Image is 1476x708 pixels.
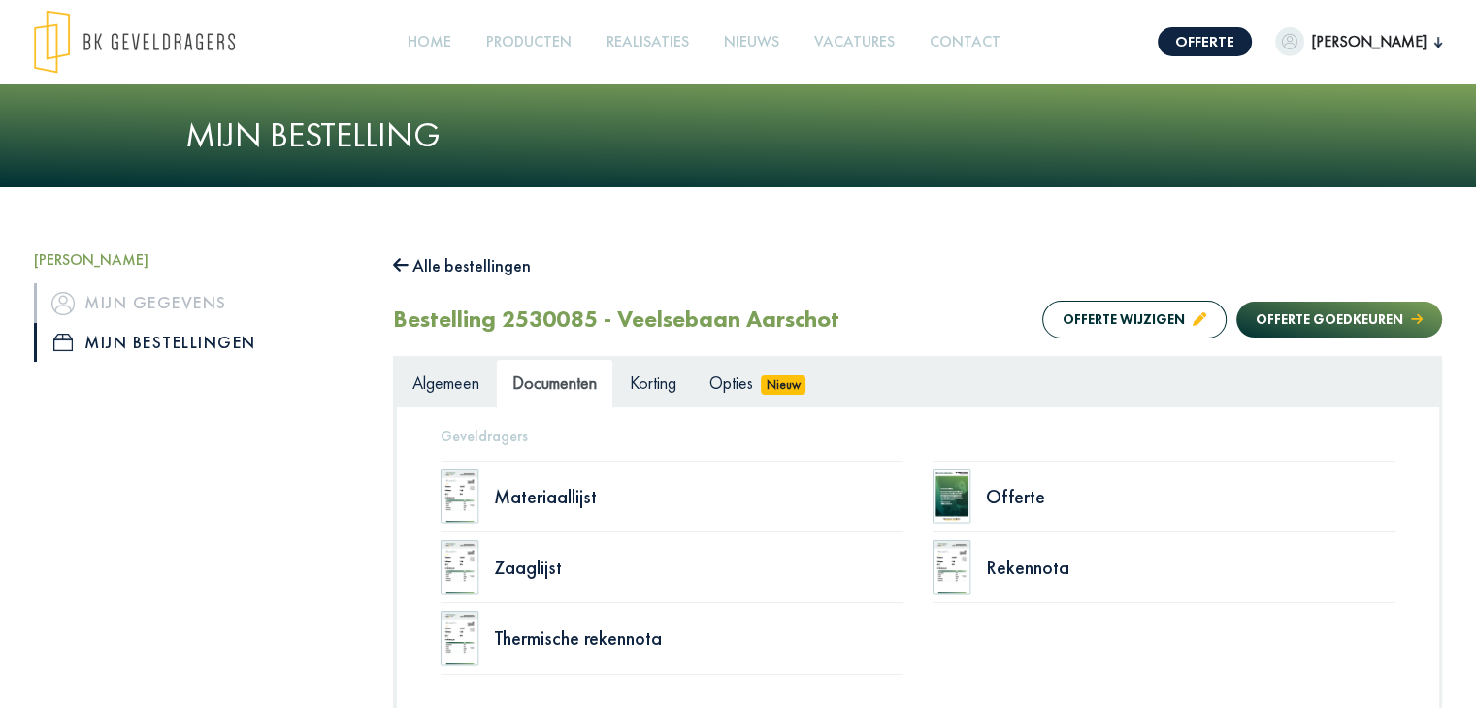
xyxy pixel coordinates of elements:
a: Producten [478,20,579,64]
img: doc [441,611,479,665]
a: Realisaties [599,20,697,64]
span: [PERSON_NAME] [1304,30,1434,53]
img: doc [933,469,971,524]
h5: [PERSON_NAME] [34,250,364,269]
div: Offerte [986,487,1395,506]
img: doc [441,540,479,595]
img: icon [53,334,73,351]
button: [PERSON_NAME] [1275,27,1442,56]
a: iconMijn gegevens [34,283,364,322]
a: Contact [922,20,1008,64]
a: Offerte [1158,27,1252,56]
span: Documenten [512,371,597,394]
div: Zaaglijst [494,558,903,577]
img: doc [441,469,479,524]
div: Materiaallijst [494,487,903,506]
a: Vacatures [806,20,902,64]
a: iconMijn bestellingen [34,323,364,362]
h1: Mijn bestelling [185,114,1292,156]
span: Algemeen [412,371,479,394]
div: Thermische rekennota [494,628,903,648]
span: Opties [709,371,753,394]
button: Offerte wijzigen [1042,301,1227,338]
button: Alle bestellingen [393,250,531,281]
img: logo [34,10,235,74]
span: Korting [630,371,676,394]
h2: Bestelling 2530085 - Veelsebaan Aarschot [393,306,839,334]
h5: Geveldragers [441,427,1395,445]
div: Rekennota [986,558,1395,577]
img: dummypic.png [1275,27,1304,56]
img: icon [51,292,75,315]
a: Home [400,20,459,64]
ul: Tabs [396,359,1439,406]
a: Nieuws [716,20,787,64]
span: Nieuw [761,375,805,395]
img: doc [933,540,971,595]
button: Offerte goedkeuren [1236,302,1442,338]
